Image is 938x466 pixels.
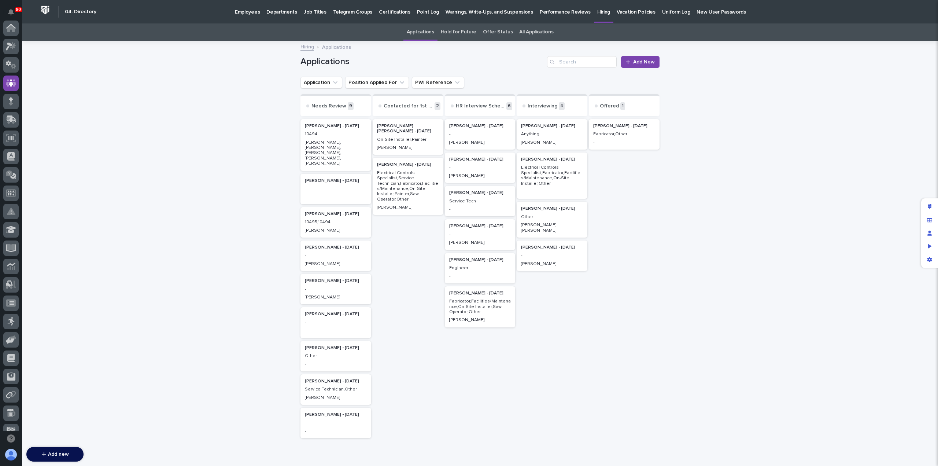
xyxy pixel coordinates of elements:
[923,200,936,213] div: Edit layout
[449,265,511,271] p: Engineer
[923,240,936,253] div: Preview as
[449,274,511,279] p: -
[521,189,583,194] p: -
[483,23,513,41] a: Offer Status
[305,328,367,333] p: -
[305,186,367,191] p: -
[300,307,371,338] a: [PERSON_NAME] - [DATE]--
[449,318,511,323] p: [PERSON_NAME]
[373,158,443,214] a: [PERSON_NAME] - [DATE]Electrical Controls Specialist,Service Technician,Fabricator,Facilities/Mai...
[305,124,367,129] p: [PERSON_NAME] - [DATE]
[377,170,439,202] p: Electrical Controls Specialist,Service Technician,Fabricator,Facilities/Maintenance,On-Site Insta...
[521,206,583,211] p: [PERSON_NAME] - [DATE]
[377,162,439,167] p: [PERSON_NAME] - [DATE]
[300,77,342,88] button: Application
[633,59,655,65] span: Add New
[305,429,367,434] p: -
[38,3,52,17] img: Workspace Logo
[305,387,367,392] p: Service Technician,Other
[305,412,367,417] p: [PERSON_NAME] - [DATE]
[449,207,511,212] p: -
[26,447,84,462] button: Add new
[305,353,367,359] p: Other
[305,253,367,258] p: -
[441,23,476,41] a: Hold for Future
[521,245,583,250] p: [PERSON_NAME] - [DATE]
[521,140,583,145] p: [PERSON_NAME]
[300,174,371,204] a: [PERSON_NAME] - [DATE]--
[305,132,367,137] p: 10494
[305,245,367,250] p: [PERSON_NAME] - [DATE]
[3,447,19,462] button: users-avatar
[923,253,936,266] div: App settings
[449,299,511,315] p: Fabricator,Facilities/Maintenance,On-Site Installer,Saw Operator,Other
[377,145,439,150] p: [PERSON_NAME]
[449,291,511,296] p: [PERSON_NAME] - [DATE]
[620,102,625,110] p: 1
[305,261,367,267] p: [PERSON_NAME]
[300,274,371,304] a: [PERSON_NAME] - [DATE]-[PERSON_NAME]
[517,153,587,199] div: [PERSON_NAME] - [DATE]Electrical Controls Specialist,Fabricator,Facilities/Maintenance,On-Site In...
[517,119,587,150] a: [PERSON_NAME] - [DATE]Anything[PERSON_NAME]
[345,77,409,88] button: Position Applied For
[445,186,516,216] a: [PERSON_NAME] - [DATE]Service Tech-
[445,286,516,327] div: [PERSON_NAME] - [DATE]Fabricator,Facilities/Maintenance,On-Site Installer,Saw Operator,Other[PERS...
[3,431,19,446] button: Open support chat
[547,56,617,68] input: Search
[517,241,587,271] div: [PERSON_NAME] - [DATE]-[PERSON_NAME]
[506,102,512,110] p: 6
[521,165,583,186] p: Electrical Controls Specialist,Fabricator,Facilities/Maintenance,On-Site Installer,Other
[445,153,516,183] a: [PERSON_NAME] - [DATE]-[PERSON_NAME]
[923,213,936,227] div: Manage fields and data
[593,140,655,145] p: -
[449,240,511,245] p: [PERSON_NAME]
[300,374,371,405] a: [PERSON_NAME] - [DATE]Service Technician,Other[PERSON_NAME]
[311,103,346,109] p: Needs Review
[449,132,511,137] p: -
[305,178,367,183] p: [PERSON_NAME] - [DATE]
[449,224,511,229] p: [PERSON_NAME] - [DATE]
[305,140,367,166] p: [PERSON_NAME], [PERSON_NAME], [PERSON_NAME], [PERSON_NAME], [PERSON_NAME]
[521,157,583,162] p: [PERSON_NAME] - [DATE]
[449,165,511,170] p: -
[412,77,464,88] button: PWI Reference
[449,257,511,263] p: [PERSON_NAME] - [DATE]
[600,103,619,109] p: Offered
[521,261,583,267] p: [PERSON_NAME]
[300,207,371,238] a: [PERSON_NAME] - [DATE]10495,10494[PERSON_NAME]
[300,408,371,438] div: [PERSON_NAME] - [DATE]--
[456,103,505,109] p: HR Interview Scheduled / Complete
[449,232,511,237] p: -
[593,124,655,129] p: [PERSON_NAME] - [DATE]
[445,219,516,250] a: [PERSON_NAME] - [DATE]-[PERSON_NAME]
[300,241,371,271] a: [PERSON_NAME] - [DATE]-[PERSON_NAME]
[305,395,367,400] p: [PERSON_NAME]
[305,312,367,317] p: [PERSON_NAME] - [DATE]
[445,119,516,150] a: [PERSON_NAME] - [DATE]-[PERSON_NAME]
[348,102,354,110] p: 9
[528,103,557,109] p: Interviewing
[559,102,565,110] p: 4
[373,119,443,155] a: [PERSON_NAME] [PERSON_NAME] - [DATE]On-Site Installer,Painter[PERSON_NAME]
[517,202,587,238] div: [PERSON_NAME] - [DATE]Other[PERSON_NAME] [PERSON_NAME]
[377,205,439,210] p: [PERSON_NAME]
[449,199,511,204] p: Service Tech
[3,4,19,20] button: Notifications
[305,228,367,233] p: [PERSON_NAME]
[305,295,367,300] p: [PERSON_NAME]
[621,56,660,68] a: Add New
[305,420,367,425] p: -
[322,43,351,51] p: Applications
[300,42,314,51] a: Hiring
[16,7,21,12] p: 80
[305,212,367,217] p: [PERSON_NAME] - [DATE]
